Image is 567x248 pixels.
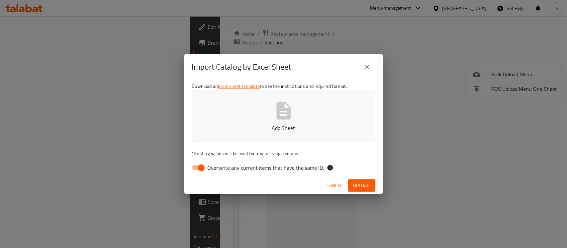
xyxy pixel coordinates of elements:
[348,179,375,192] button: Upload
[327,181,343,190] span: Cancel
[184,80,383,176] div: Download an to see the instructions and required format.
[218,82,260,91] a: Excel sheet template
[202,124,365,132] p: Add Sheet
[353,181,370,190] span: Upload
[327,164,333,171] svg: If the overwrite option isn't selected, then the items that match an existing ID will be ignored ...
[192,90,375,142] button: Add Sheet
[208,164,324,172] span: Overwrite any current items that have the same ID.
[324,179,345,192] button: Cancel
[192,62,291,72] h2: Import Catalog by Excel Sheet
[359,59,375,75] button: close
[192,150,375,157] p: Existing values will be used for any missing columns.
